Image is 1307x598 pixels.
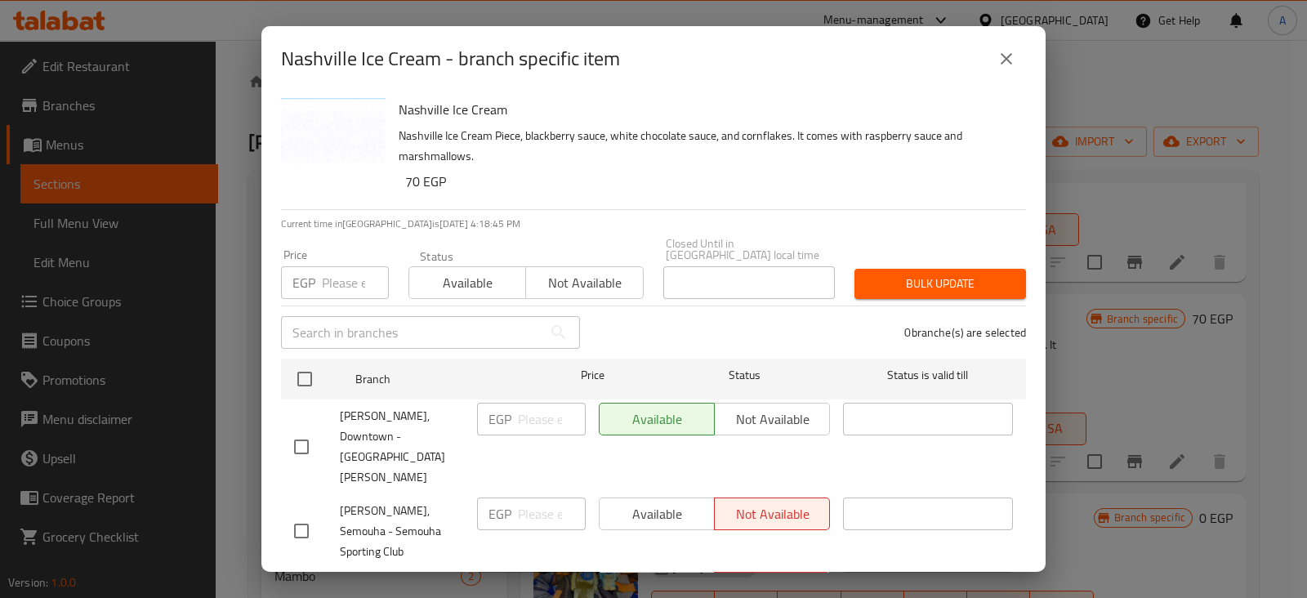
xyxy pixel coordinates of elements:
[281,98,386,203] img: Nashville Ice Cream
[408,266,526,299] button: Available
[488,409,511,429] p: EGP
[281,316,542,349] input: Search in branches
[355,369,525,390] span: Branch
[843,365,1013,386] span: Status is valid till
[281,46,620,72] h2: Nashville Ice Cream - branch specific item
[518,498,586,530] input: Please enter price
[660,365,830,386] span: Status
[854,269,1026,299] button: Bulk update
[538,365,647,386] span: Price
[340,501,464,562] span: [PERSON_NAME], Semouha - Semouha Sporting Club
[281,216,1026,231] p: Current time in [GEOGRAPHIC_DATA] is [DATE] 4:18:45 PM
[987,39,1026,78] button: close
[488,504,511,524] p: EGP
[533,271,636,295] span: Not available
[416,271,520,295] span: Available
[292,273,315,292] p: EGP
[399,98,1013,121] h6: Nashville Ice Cream
[525,266,643,299] button: Not available
[322,266,389,299] input: Please enter price
[868,274,1013,294] span: Bulk update
[340,406,464,488] span: [PERSON_NAME], Downtown - [GEOGRAPHIC_DATA][PERSON_NAME]
[904,324,1026,341] p: 0 branche(s) are selected
[399,126,1013,167] p: Nashville Ice Cream Piece, blackberry sauce, white chocolate sauce, and cornflakes. It comes with...
[518,403,586,435] input: Please enter price
[405,170,1013,193] h6: 70 EGP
